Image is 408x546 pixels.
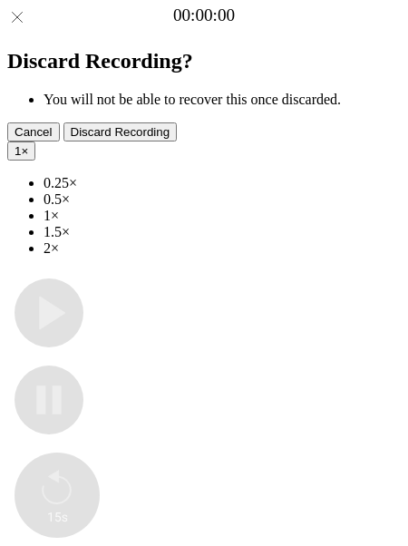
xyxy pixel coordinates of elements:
li: 2× [44,240,401,257]
li: You will not be able to recover this once discarded. [44,92,401,108]
span: 1 [15,144,21,158]
a: 00:00:00 [173,5,235,25]
button: Cancel [7,122,60,141]
button: Discard Recording [63,122,178,141]
li: 1× [44,208,401,224]
h2: Discard Recording? [7,49,401,73]
button: 1× [7,141,35,161]
li: 0.25× [44,175,401,191]
li: 0.5× [44,191,401,208]
li: 1.5× [44,224,401,240]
